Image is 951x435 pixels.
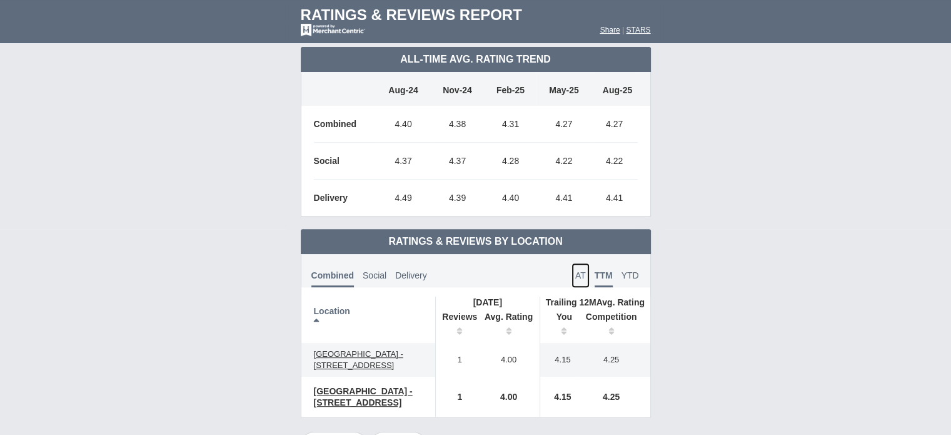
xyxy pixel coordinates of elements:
[478,308,540,343] th: Avg. Rating: activate to sort column ascending
[600,26,620,34] a: Share
[591,180,637,217] td: 4.41
[314,143,376,180] td: Social
[314,180,376,217] td: Delivery
[363,270,386,280] span: Social
[301,297,436,343] th: Location: activate to sort column descending
[540,377,579,417] td: 4.15
[430,180,484,217] td: 4.39
[435,377,478,417] td: 1
[435,297,540,308] th: [DATE]
[591,72,637,106] td: Aug-25
[579,377,650,417] td: 4.25
[626,26,650,34] a: STARS
[395,270,427,280] span: Delivery
[430,72,484,106] td: Nov-24
[540,308,579,343] th: You: activate to sort column ascending
[540,343,579,377] td: 4.15
[621,270,639,280] span: YTD
[484,106,536,143] td: 4.31
[478,343,540,377] td: 4.00
[311,270,354,287] span: Combined
[546,297,596,307] span: Trailing 12M
[314,349,403,370] span: [GEOGRAPHIC_DATA] - [STREET_ADDRESS]
[301,47,651,72] td: All-Time Avg. Rating Trend
[314,106,376,143] td: Combined
[575,270,586,280] span: AT
[591,106,637,143] td: 4.27
[540,297,650,308] th: Avg. Rating
[435,308,478,343] th: Reviews: activate to sort column ascending
[622,26,624,34] span: |
[308,347,429,373] a: [GEOGRAPHIC_DATA] - [STREET_ADDRESS]
[484,180,536,217] td: 4.40
[314,386,413,407] span: [GEOGRAPHIC_DATA] - [STREET_ADDRESS]
[376,143,431,180] td: 4.37
[536,143,591,180] td: 4.22
[484,143,536,180] td: 4.28
[536,106,591,143] td: 4.27
[435,343,478,377] td: 1
[301,229,651,254] td: Ratings & Reviews by Location
[536,72,591,106] td: May-25
[536,180,591,217] td: 4.41
[591,143,637,180] td: 4.22
[478,377,540,417] td: 4.00
[376,72,431,106] td: Aug-24
[308,384,429,410] a: [GEOGRAPHIC_DATA] - [STREET_ADDRESS]
[484,72,536,106] td: Feb-25
[376,180,431,217] td: 4.49
[301,24,365,36] img: mc-powered-by-logo-white-103.png
[579,308,650,343] th: Competition : activate to sort column ascending
[595,270,613,287] span: TTM
[430,143,484,180] td: 4.37
[430,106,484,143] td: 4.38
[579,343,650,377] td: 4.25
[376,106,431,143] td: 4.40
